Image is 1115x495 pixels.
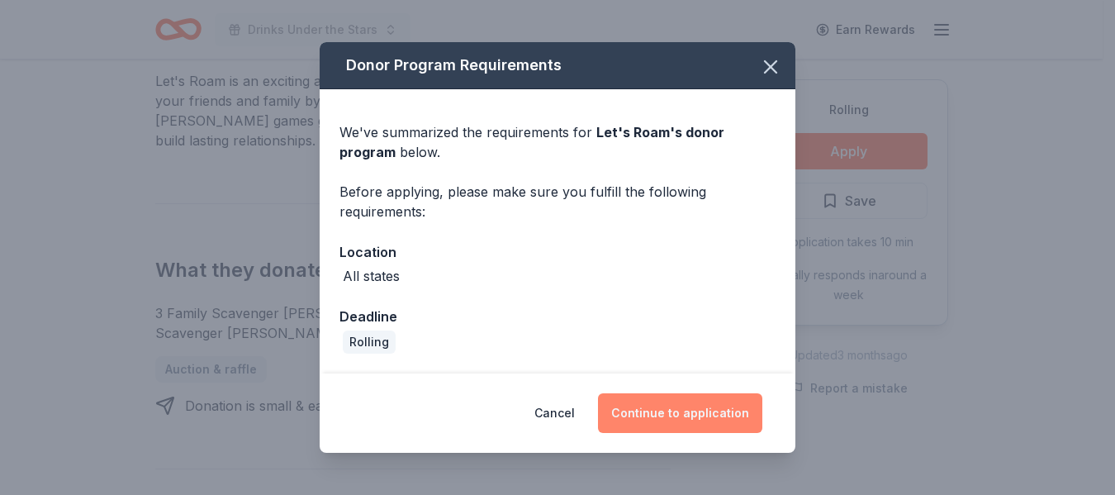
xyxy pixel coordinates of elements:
[320,42,795,89] div: Donor Program Requirements
[343,266,400,286] div: All states
[534,393,575,433] button: Cancel
[343,331,396,354] div: Rolling
[598,393,762,433] button: Continue to application
[339,182,776,221] div: Before applying, please make sure you fulfill the following requirements:
[339,306,776,327] div: Deadline
[339,241,776,263] div: Location
[339,122,776,162] div: We've summarized the requirements for below.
